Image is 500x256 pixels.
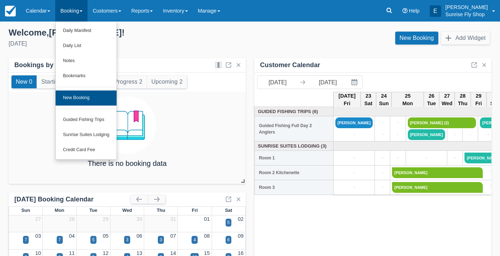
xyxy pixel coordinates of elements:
[409,8,420,14] span: Help
[103,233,108,239] a: 05
[335,131,373,139] a: +
[69,216,75,222] a: 28
[92,237,95,243] div: 5
[455,92,471,108] th: 28 Thu
[204,216,210,222] a: 01
[478,167,497,175] a: +
[376,92,392,108] th: 24 Sun
[157,208,165,213] span: Thu
[56,90,117,106] a: New Booking
[392,92,424,108] th: 25 Mon
[449,131,461,139] a: +
[14,195,131,204] div: [DATE] Booking Calendar
[408,129,445,140] a: [PERSON_NAME]
[238,216,244,222] a: 02
[471,92,486,108] th: 29 Fri
[204,250,210,256] a: 15
[256,143,332,149] a: Sunrise Suites Lodging (3)
[88,159,166,167] h4: There is no booking data
[238,250,244,256] a: 16
[69,250,75,256] a: 11
[192,208,198,213] span: Fri
[103,216,108,222] a: 29
[227,219,230,226] div: 5
[377,169,388,177] a: +
[126,237,128,243] div: 3
[170,216,176,222] a: 31
[11,75,37,88] button: New 0
[255,180,334,195] th: Room 3
[37,75,71,88] button: Starting 0
[225,208,232,213] span: Sat
[424,92,439,108] th: 26 Tue
[35,216,41,222] a: 27
[35,233,41,239] a: 03
[170,250,176,256] a: 14
[56,143,117,158] a: Credit Card Fee
[445,4,488,11] p: [PERSON_NAME]
[99,96,156,154] img: booking.png
[204,233,210,239] a: 08
[430,5,441,17] div: E
[335,169,373,177] a: +
[103,250,108,256] a: 12
[14,61,75,69] div: Bookings by Month
[137,233,142,239] a: 06
[439,92,455,108] th: 27 Wed
[122,208,132,213] span: Wed
[408,154,445,162] a: +
[170,233,176,239] a: 07
[464,131,476,139] a: +
[56,127,117,143] a: Sunrise Suites Lodging
[147,75,187,88] button: Upcoming 2
[377,184,388,192] a: +
[5,6,16,17] img: checkfront-main-nav-mini-logo.png
[55,208,65,213] span: Mon
[56,53,117,69] a: Notes
[21,208,30,213] span: Sun
[256,108,332,115] a: Guided Fishing Trips (6)
[402,8,407,13] i: Help
[69,233,75,239] a: 04
[441,32,490,45] button: Add Widget
[56,23,117,38] a: Daily Manifest
[25,237,27,243] div: 7
[137,250,142,256] a: 13
[255,151,334,166] th: Room 1
[392,167,478,178] a: [PERSON_NAME]
[260,61,320,69] div: Customer Calendar
[56,69,117,84] a: Bookmarks
[58,237,61,243] div: 7
[335,117,373,128] a: [PERSON_NAME]
[160,237,162,243] div: 3
[308,76,348,89] input: End Date
[9,39,244,48] div: [DATE]
[392,119,404,127] a: +
[55,22,117,160] ul: Booking
[392,182,478,193] a: [PERSON_NAME]
[56,38,117,53] a: Daily List
[103,75,147,88] button: In Progress 2
[478,182,497,190] a: +
[227,237,230,243] div: 6
[445,11,488,18] p: Sunrise Fly Shop
[137,216,142,222] a: 30
[258,76,298,89] input: Start Date
[335,184,373,192] a: +
[392,131,404,139] a: +
[377,119,388,127] a: +
[377,154,388,162] a: +
[193,237,196,243] div: 4
[392,154,404,162] a: +
[360,92,376,108] th: 23 Sat
[255,166,334,180] th: Room 2 Kitchenette
[89,208,97,213] span: Tue
[35,250,41,256] a: 10
[480,131,497,139] a: +
[408,117,476,128] a: [PERSON_NAME] (2)
[238,233,244,239] a: 09
[255,116,334,141] th: Guided Fishing Full Day 2 Anglers
[56,112,117,127] a: Guided Fishing Trips
[9,27,244,38] div: Welcome , [PERSON_NAME] !
[348,76,362,89] button: Interact with the calendar and add the check-in date for your trip.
